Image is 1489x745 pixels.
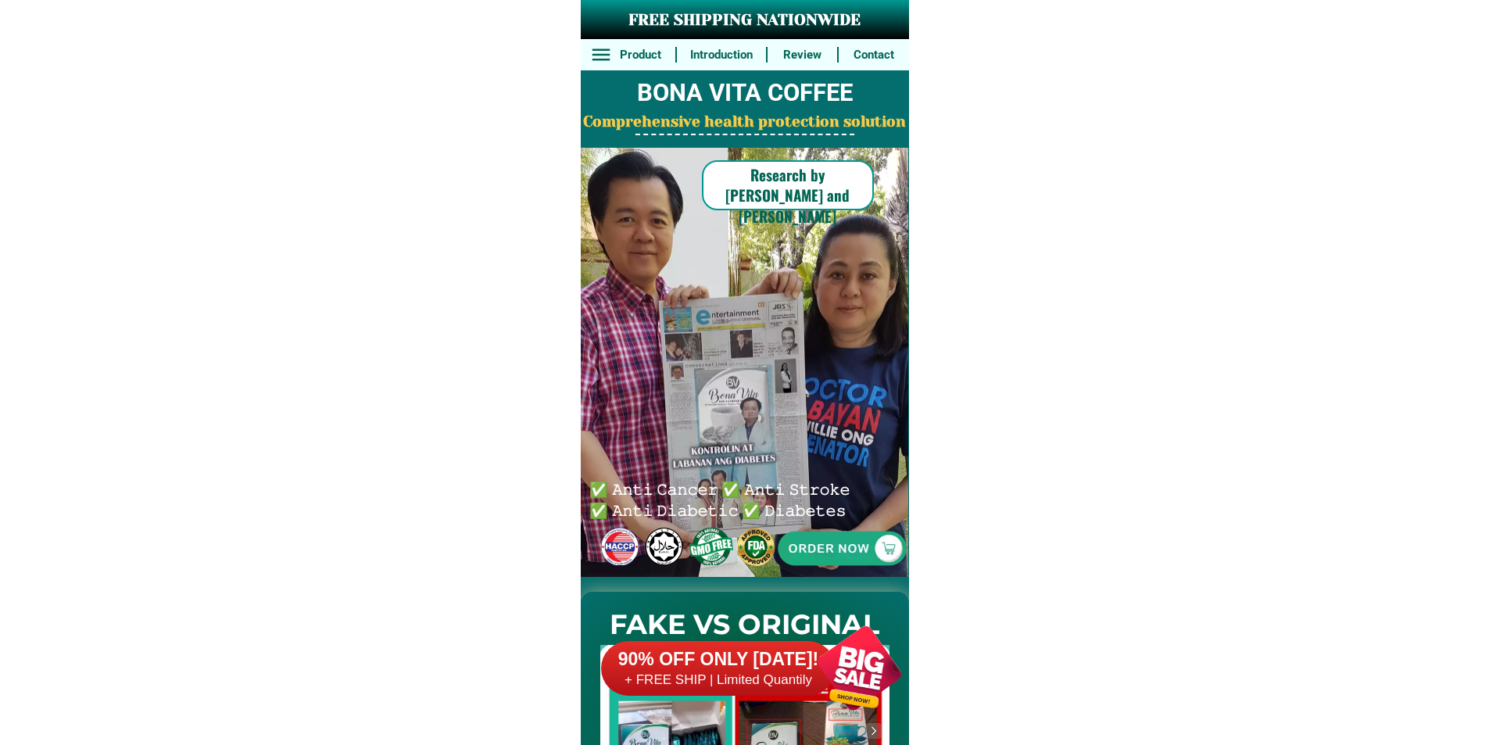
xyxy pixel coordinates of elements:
[601,648,836,672] h6: 90% OFF ONLY [DATE]!
[581,111,909,134] h2: Comprehensive health protection solution
[776,46,829,64] h6: Review
[601,672,836,689] h6: + FREE SHIP | Limited Quantily
[702,164,874,227] h6: Research by [PERSON_NAME] and [PERSON_NAME]
[866,723,882,739] img: navigation
[581,75,909,112] h2: BONA VITA COFFEE
[581,9,909,32] h3: FREE SHIPPING NATIONWIDE
[581,604,909,646] h2: FAKE VS ORIGINAL
[614,46,667,64] h6: Product
[847,46,900,64] h6: Contact
[589,478,857,519] h6: ✅ 𝙰𝚗𝚝𝚒 𝙲𝚊𝚗𝚌𝚎𝚛 ✅ 𝙰𝚗𝚝𝚒 𝚂𝚝𝚛𝚘𝚔𝚎 ✅ 𝙰𝚗𝚝𝚒 𝙳𝚒𝚊𝚋𝚎𝚝𝚒𝚌 ✅ 𝙳𝚒𝚊𝚋𝚎𝚝𝚎𝚜
[685,46,757,64] h6: Introduction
